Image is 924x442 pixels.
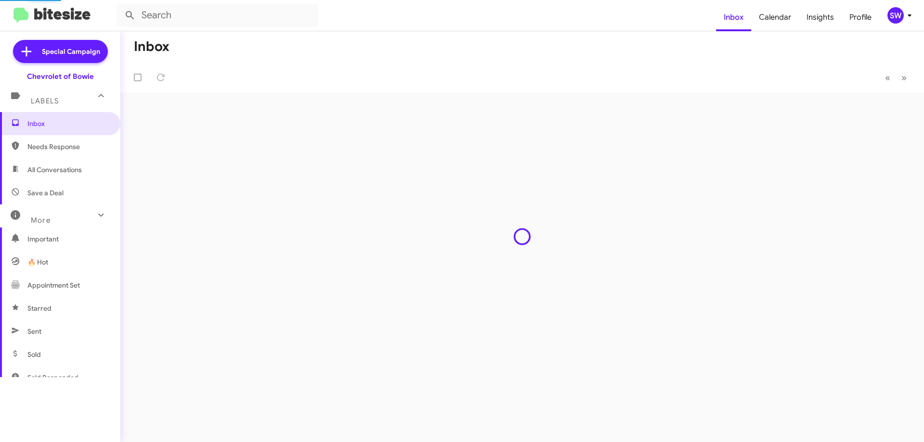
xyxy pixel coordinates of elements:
[13,40,108,63] a: Special Campaign
[901,72,907,84] span: »
[134,39,169,54] h1: Inbox
[885,72,890,84] span: «
[27,72,94,81] div: Chevrolet of Bowie
[31,97,59,105] span: Labels
[879,68,896,88] button: Previous
[27,327,41,336] span: Sent
[879,7,913,24] button: SW
[31,216,51,225] span: More
[42,47,100,56] span: Special Campaign
[880,68,912,88] nav: Page navigation example
[27,165,82,175] span: All Conversations
[799,3,842,31] a: Insights
[887,7,904,24] div: SW
[751,3,799,31] a: Calendar
[27,119,109,128] span: Inbox
[842,3,879,31] a: Profile
[27,303,51,313] span: Starred
[896,68,912,88] button: Next
[27,350,41,359] span: Sold
[716,3,751,31] a: Inbox
[27,257,48,267] span: 🔥 Hot
[27,188,64,198] span: Save a Deal
[27,373,78,382] span: Sold Responded
[27,280,80,290] span: Appointment Set
[116,4,319,27] input: Search
[27,142,109,152] span: Needs Response
[27,234,109,244] span: Important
